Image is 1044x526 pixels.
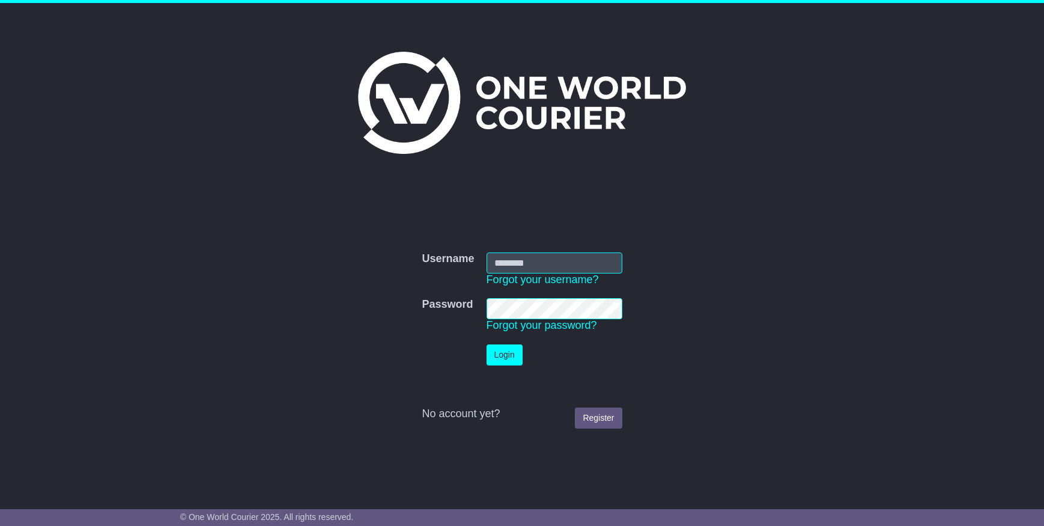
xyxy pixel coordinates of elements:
label: Password [422,298,473,311]
a: Forgot your username? [487,274,599,286]
a: Register [575,408,622,429]
div: No account yet? [422,408,622,421]
button: Login [487,344,523,365]
label: Username [422,252,474,266]
span: © One World Courier 2025. All rights reserved. [180,512,354,522]
a: Forgot your password? [487,319,597,331]
img: One World [358,52,686,154]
